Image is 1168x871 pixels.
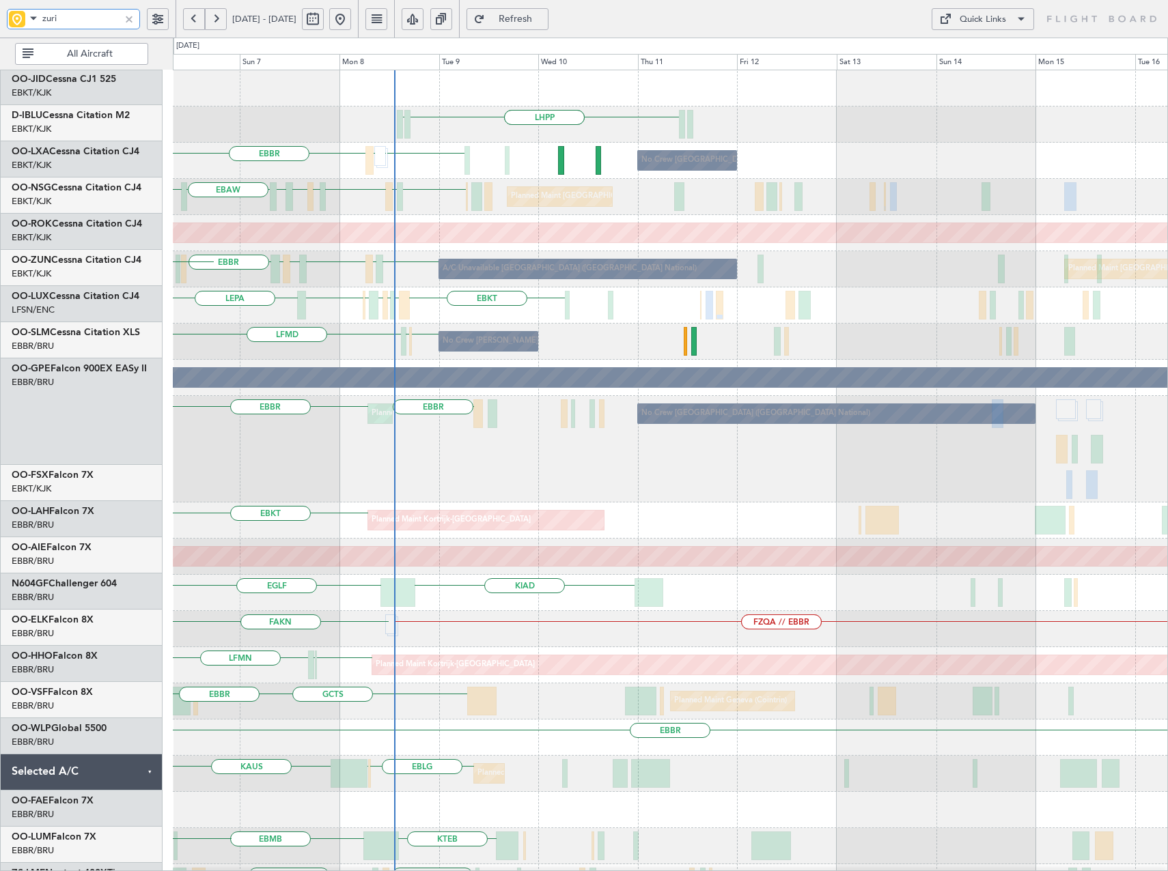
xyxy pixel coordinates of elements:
[12,796,94,805] a: OO-FAEFalcon 7X
[12,627,54,640] a: EBBR/BRU
[12,195,51,208] a: EBKT/KJK
[12,147,139,156] a: OO-LXACessna Citation CJ4
[12,808,54,820] a: EBBR/BRU
[960,13,1006,27] div: Quick Links
[240,54,339,70] div: Sun 7
[932,8,1034,30] button: Quick Links
[12,651,53,661] span: OO-HHO
[176,40,199,52] div: [DATE]
[488,14,544,24] span: Refresh
[12,483,51,495] a: EBKT/KJK
[12,183,51,192] span: OO-NSG
[12,219,52,229] span: OO-ROK
[372,510,531,530] div: Planned Maint Kortrijk-[GEOGRAPHIC_DATA]
[372,403,619,424] div: Planned Maint [GEOGRAPHIC_DATA] ([GEOGRAPHIC_DATA] National)
[12,796,48,805] span: OO-FAE
[12,74,46,84] span: OO-JID
[12,555,54,567] a: EBBR/BRU
[339,54,439,70] div: Mon 8
[12,615,94,625] a: OO-ELKFalcon 8X
[467,8,548,30] button: Refresh
[12,159,51,171] a: EBKT/KJK
[12,123,51,135] a: EBKT/KJK
[12,470,94,480] a: OO-FSXFalcon 7X
[12,291,139,301] a: OO-LUXCessna Citation CJ4
[12,724,107,733] a: OO-WLPGlobal 5500
[12,700,54,712] a: EBBR/BRU
[12,470,48,480] span: OO-FSX
[1035,54,1135,70] div: Mon 15
[12,832,51,842] span: OO-LUM
[12,328,50,337] span: OO-SLM
[12,111,130,120] a: D-IBLUCessna Citation M2
[12,506,94,516] a: OO-LAHFalcon 7X
[538,54,638,70] div: Wed 10
[12,147,49,156] span: OO-LXA
[12,579,117,588] a: N604GFChallenger 604
[141,54,240,70] div: Sat 6
[12,543,46,552] span: OO-AIE
[12,376,54,388] a: EBBR/BRU
[12,687,48,697] span: OO-VSF
[12,663,54,676] a: EBBR/BRU
[12,183,141,192] a: OO-NSGCessna Citation CJ4
[439,54,539,70] div: Tue 9
[936,54,1036,70] div: Sun 14
[232,13,296,25] span: [DATE] - [DATE]
[15,43,148,65] button: All Aircraft
[36,49,143,59] span: All Aircraft
[12,736,54,748] a: EBBR/BRU
[837,54,936,70] div: Sat 13
[12,255,51,265] span: OO-ZUN
[12,579,48,588] span: N604GF
[12,591,54,603] a: EBBR/BRU
[12,364,147,373] a: OO-GPEFalcon 900EX EASy II
[12,687,93,697] a: OO-VSFFalcon 8X
[12,724,51,733] span: OO-WLP
[12,543,92,552] a: OO-AIEFalcon 7X
[12,255,141,265] a: OO-ZUNCessna Citation CJ4
[42,8,120,29] input: Airport
[638,54,738,70] div: Thu 11
[12,87,51,99] a: EBKT/KJK
[443,331,607,352] div: No Crew [PERSON_NAME] ([PERSON_NAME])
[12,364,51,373] span: OO-GPE
[12,74,116,84] a: OO-JIDCessna CJ1 525
[477,763,548,784] div: Planned Maint Liege
[511,186,758,207] div: Planned Maint [GEOGRAPHIC_DATA] ([GEOGRAPHIC_DATA] National)
[737,54,837,70] div: Fri 12
[641,403,870,424] div: No Crew [GEOGRAPHIC_DATA] ([GEOGRAPHIC_DATA] National)
[12,268,51,280] a: EBKT/KJK
[12,231,51,244] a: EBKT/KJK
[12,844,54,857] a: EBBR/BRU
[12,328,140,337] a: OO-SLMCessna Citation XLS
[12,219,142,229] a: OO-ROKCessna Citation CJ4
[12,291,49,301] span: OO-LUX
[12,304,55,316] a: LFSN/ENC
[12,340,54,352] a: EBBR/BRU
[641,150,870,171] div: No Crew [GEOGRAPHIC_DATA] ([GEOGRAPHIC_DATA] National)
[443,259,697,279] div: A/C Unavailable [GEOGRAPHIC_DATA] ([GEOGRAPHIC_DATA] National)
[12,832,96,842] a: OO-LUMFalcon 7X
[12,111,42,120] span: D-IBLU
[12,506,49,516] span: OO-LAH
[12,651,98,661] a: OO-HHOFalcon 8X
[12,519,54,531] a: EBBR/BRU
[376,655,535,675] div: Planned Maint Kortrijk-[GEOGRAPHIC_DATA]
[674,691,787,711] div: Planned Maint Geneva (Cointrin)
[12,615,48,625] span: OO-ELK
